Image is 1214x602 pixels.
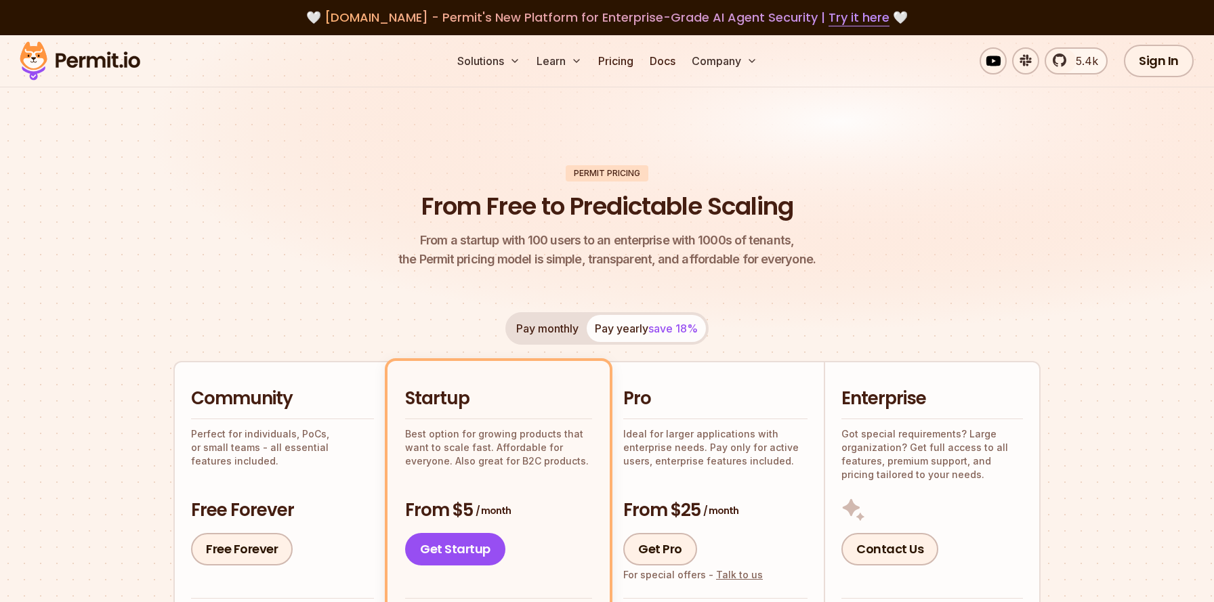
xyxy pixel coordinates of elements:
[1124,45,1194,77] a: Sign In
[33,8,1181,27] div: 🤍 🤍
[829,9,889,26] a: Try it here
[191,498,374,523] h3: Free Forever
[191,533,293,565] a: Free Forever
[566,165,648,181] div: Permit Pricing
[531,47,587,74] button: Learn
[476,504,511,517] span: / month
[14,38,146,84] img: Permit logo
[452,47,526,74] button: Solutions
[593,47,639,74] a: Pricing
[405,387,592,411] h2: Startup
[421,190,793,223] h1: From Free to Predictable Scaling
[623,498,808,523] h3: From $25
[841,387,1023,411] h2: Enterprise
[623,533,697,565] a: Get Pro
[644,47,681,74] a: Docs
[703,504,738,517] span: / month
[398,231,816,250] span: From a startup with 100 users to an enterprise with 1000s of tenants,
[508,315,587,342] button: Pay monthly
[623,387,808,411] h2: Pro
[405,498,592,523] h3: From $5
[623,568,763,582] div: For special offers -
[841,533,938,565] a: Contact Us
[1045,47,1108,74] a: 5.4k
[325,9,889,26] span: [DOMAIN_NAME] - Permit's New Platform for Enterprise-Grade AI Agent Security |
[623,427,808,468] p: Ideal for larger applications with enterprise needs. Pay only for active users, enterprise featur...
[191,427,374,468] p: Perfect for individuals, PoCs, or small teams - all essential features included.
[405,533,505,565] a: Get Startup
[405,427,592,468] p: Best option for growing products that want to scale fast. Affordable for everyone. Also great for...
[191,387,374,411] h2: Community
[716,569,763,580] a: Talk to us
[686,47,763,74] button: Company
[1068,53,1098,69] span: 5.4k
[841,427,1023,481] p: Got special requirements? Large organization? Get full access to all features, premium support, a...
[398,231,816,269] p: the Permit pricing model is simple, transparent, and affordable for everyone.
